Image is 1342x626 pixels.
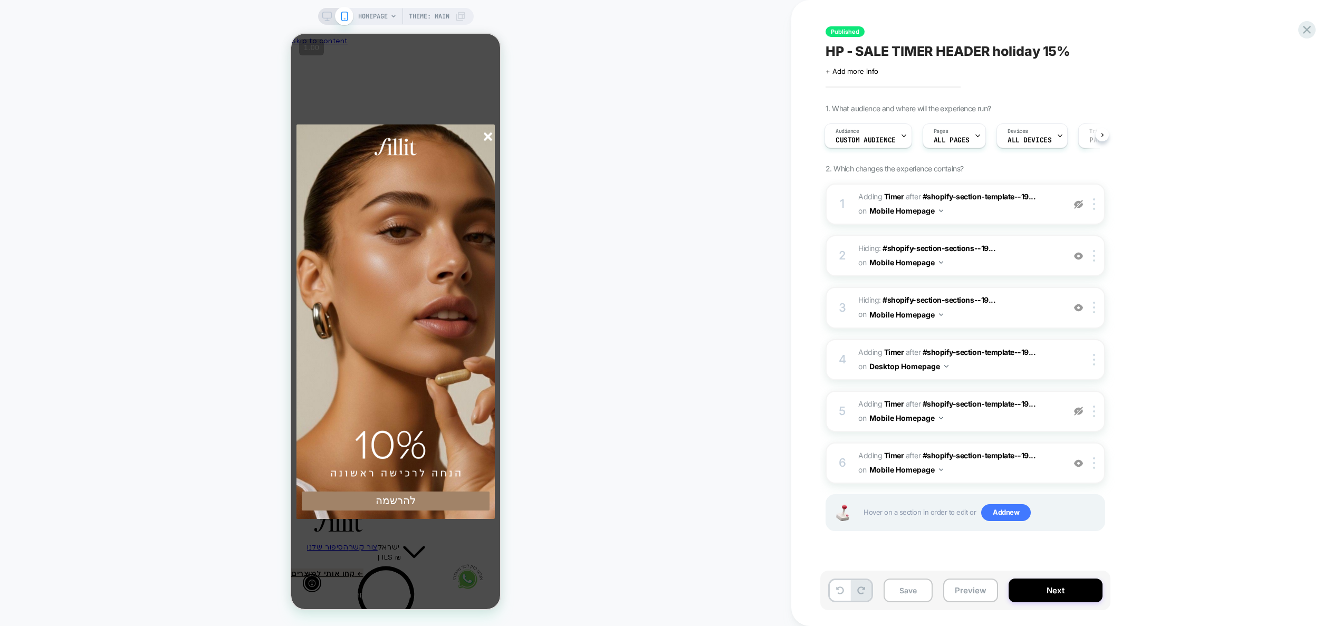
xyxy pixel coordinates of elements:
span: Hover on a section in order to edit or [864,504,1099,521]
div: 2 [837,245,848,266]
img: close [1093,406,1095,417]
span: Custom Audience [836,137,896,144]
img: crossed eye [1074,252,1083,261]
button: Mobile Homepage [869,410,943,426]
span: Add new [981,504,1031,521]
button: Next [1009,579,1103,602]
b: Timer [884,192,904,201]
img: down arrow [939,417,943,419]
span: on [858,411,866,425]
span: Page Load [1089,137,1125,144]
span: #shopify-section-template--19... [923,451,1036,460]
button: Mobile Homepage [869,307,943,322]
div: 6 [837,452,848,474]
img: close [1093,198,1095,210]
span: 1. What audience and where will the experience run? [826,104,991,113]
span: Hiding : [858,293,1059,322]
span: AFTER [906,399,921,408]
img: Joystick [832,505,853,521]
span: Published [826,26,865,37]
div: 1 [837,194,848,215]
div: 5 [837,401,848,422]
span: HOMEPAGE [358,8,388,25]
span: AFTER [906,192,921,201]
span: on [858,204,866,217]
img: down arrow [939,209,943,212]
img: close [1093,250,1095,262]
span: ALL PAGES [934,137,970,144]
img: down arrow [939,468,943,471]
img: crossed eye [1074,303,1083,312]
span: AFTER [906,451,921,460]
span: #shopify-section-sections--19... [883,244,995,253]
div: 3 [837,297,848,319]
span: #shopify-section-sections--19... [883,295,995,304]
span: ALL DEVICES [1008,137,1051,144]
span: on [858,307,866,321]
span: HP - SALE TIMER HEADER holiday 15% [826,43,1070,59]
span: Adding [858,348,904,357]
button: Mobile Homepage [869,203,943,218]
img: crossed eye [1074,459,1083,468]
span: AFTER [906,348,921,357]
b: Timer [884,399,904,408]
span: 2. Which changes the experience contains? [826,164,963,173]
img: down arrow [939,261,943,264]
button: Preview [943,579,998,602]
span: on [858,463,866,476]
img: close [1093,302,1095,313]
button: Save [884,579,933,602]
span: Devices [1008,128,1028,135]
img: eye [1074,407,1083,416]
b: Timer [884,348,904,357]
span: #shopify-section-template--19... [923,348,1036,357]
span: Adding [858,399,904,408]
span: Adding [858,192,904,201]
button: Mobile Homepage [869,462,943,477]
span: #shopify-section-template--19... [923,192,1036,201]
img: close [1093,354,1095,365]
span: #shopify-section-template--19... [923,399,1036,408]
span: Theme: MAIN [409,8,449,25]
b: Timer [884,451,904,460]
span: Pages [934,128,948,135]
img: close [1093,457,1095,469]
span: Adding [858,451,904,460]
div: 4 [837,349,848,370]
span: + Add more info [826,67,878,75]
img: down arrow [939,313,943,316]
span: Audience [836,128,859,135]
img: eye [1074,200,1083,209]
span: on [858,256,866,269]
span: Hiding : [858,242,1059,270]
img: down arrow [944,365,948,368]
span: on [858,360,866,373]
button: Desktop Homepage [869,359,948,374]
button: Mobile Homepage [869,255,943,270]
span: Trigger [1089,128,1110,135]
